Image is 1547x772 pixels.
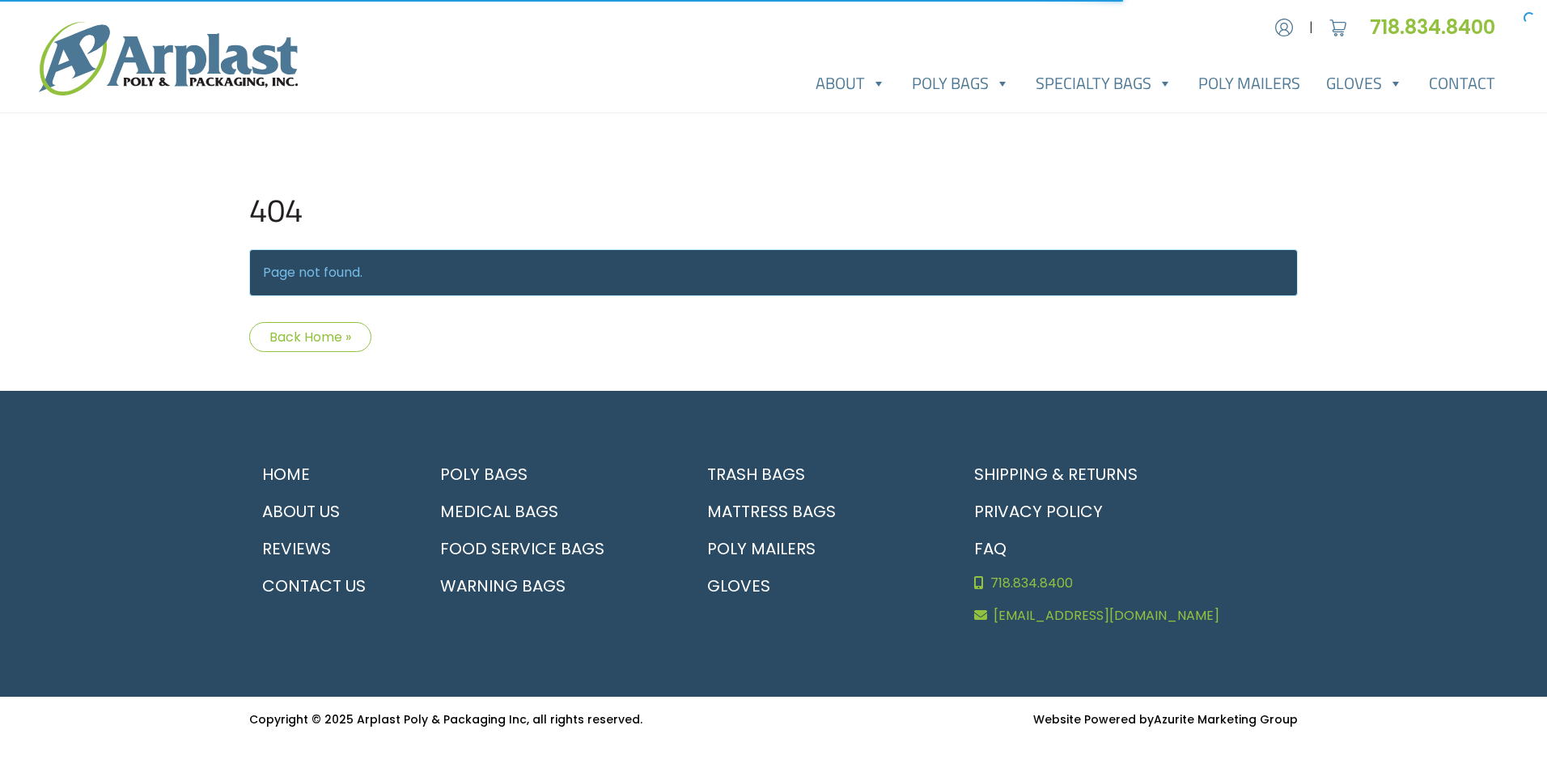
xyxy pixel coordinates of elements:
a: 718.834.8400 [961,567,1298,600]
a: Mattress Bags [694,493,942,530]
a: Poly Mailers [694,530,942,567]
a: Azurite Marketing Group [1154,711,1298,727]
a: Warning Bags [427,567,675,604]
a: Trash Bags [694,456,942,493]
a: Gloves [1313,67,1416,100]
a: Poly Mailers [1185,67,1313,100]
a: Poly Bags [427,456,675,493]
a: Medical Bags [427,493,675,530]
a: About Us [249,493,408,530]
a: Specialty Bags [1023,67,1185,100]
a: Home [249,456,408,493]
a: Food Service Bags [427,530,675,567]
a: Poly Bags [899,67,1023,100]
a: Contact Us [249,567,408,604]
a: Reviews [249,530,408,567]
small: Website Powered by [1033,711,1298,727]
p: Page not found. [249,249,1298,296]
small: Copyright © 2025 Arplast Poly & Packaging Inc, all rights reserved. [249,711,642,727]
a: About [803,67,899,100]
img: logo [39,22,298,95]
a: [EMAIL_ADDRESS][DOMAIN_NAME] [961,600,1298,632]
a: Gloves [694,567,942,604]
a: Back Home » [249,322,371,352]
a: FAQ [961,530,1298,567]
a: Shipping & Returns [961,456,1298,493]
a: 718.834.8400 [1370,14,1508,40]
a: Privacy Policy [961,493,1298,530]
h1: 404 [249,191,1298,230]
span: | [1309,18,1313,37]
a: Contact [1416,67,1508,100]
